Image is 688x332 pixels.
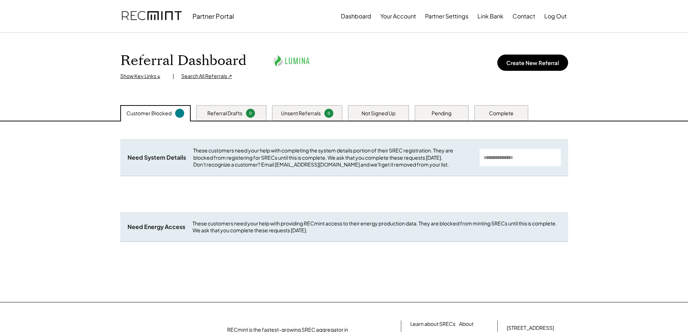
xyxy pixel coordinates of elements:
div: Partner Portal [192,12,234,20]
div: These customers need your help with providing RECmint access to their energy production data. The... [192,220,561,234]
div: 0 [325,111,332,116]
img: recmint-logotype%403x.png [122,4,182,29]
div: These customers need your help with completing the system details portion of their SREC registrat... [193,147,472,168]
button: Partner Settings [425,9,468,23]
div: Need System Details [127,154,186,161]
div: Not Signed Up [362,110,395,117]
button: Contact [512,9,535,23]
div: Unsent Referrals [281,110,321,117]
button: Dashboard [341,9,371,23]
a: About [459,320,473,328]
div: Pending [432,110,451,117]
button: Create New Referral [497,55,568,71]
div: | [173,73,174,80]
div: Search All Referrals ↗ [181,73,232,80]
div: Need Energy Access [127,223,185,231]
div: Referral Drafts [207,110,242,117]
h1: Referral Dashboard [120,52,246,69]
div: 0 [247,111,254,116]
button: Your Account [380,9,416,23]
a: Learn about SRECs [410,320,455,328]
div: Show Key Links ↓ [120,73,165,80]
button: Link Bank [477,9,503,23]
div: Customer Blocked [126,110,172,117]
img: lumina.png [272,51,311,71]
div: Complete [489,110,514,117]
div: [STREET_ADDRESS] [507,324,554,332]
button: Log Out [544,9,567,23]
